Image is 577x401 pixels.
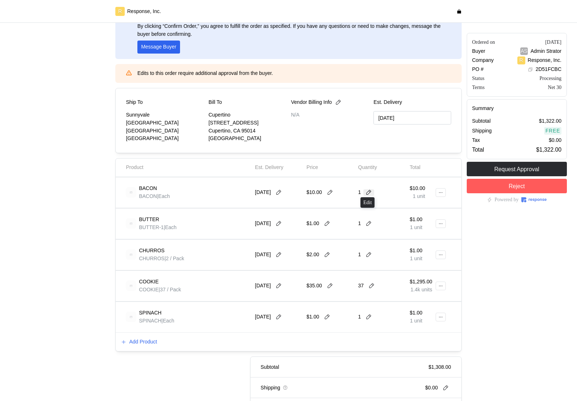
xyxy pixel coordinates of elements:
p: N/A [291,111,368,119]
p: Price [307,164,318,172]
img: svg%3e [126,280,136,291]
p: 1 [358,313,361,321]
div: Ordered on [472,38,495,46]
p: Buyer [472,47,486,55]
p: 37 [358,282,364,290]
span: SPINACH [139,318,161,324]
p: [GEOGRAPHIC_DATA] [126,119,203,127]
p: 1 unit [410,317,422,325]
p: 1 [358,189,361,197]
p: [DATE] [255,189,271,197]
img: svg%3e [126,312,136,322]
p: Total [472,145,484,154]
p: 1 unit [410,255,422,263]
p: $1,295.00 [410,278,432,286]
p: Total [410,164,420,172]
p: [STREET_ADDRESS] [209,119,286,127]
p: 2D51FCBC [535,66,561,73]
button: Reject [467,179,567,193]
input: MM/DD/YYYY [373,111,451,124]
p: $0.00 [425,384,438,392]
button: Add Product [121,338,157,346]
p: Subtotal [472,117,491,125]
div: Terms [472,84,485,91]
p: [DATE] [255,282,271,290]
p: Sunnyvale [126,111,203,119]
p: COOKIE [139,278,158,286]
p: Shipping [472,127,492,135]
p: $1.00 [307,220,319,228]
p: Cupertino [209,111,286,119]
p: $10.00 [410,185,425,193]
p: Free [546,127,560,135]
div: Status [472,75,484,82]
p: Add Product [129,338,157,346]
p: [GEOGRAPHIC_DATA] [209,135,286,143]
p: $1.00 [410,309,422,317]
img: svg%3e [126,218,136,229]
p: $1,308.00 [428,363,451,371]
span: BACON [139,193,157,199]
button: Message Buyer [137,41,180,54]
p: $2.00 [307,251,319,259]
p: PO # [472,66,484,73]
span: | 2 / Pack [164,256,184,261]
p: 1 [358,220,361,228]
p: 1 unit [410,224,422,232]
span: | Each [164,224,177,230]
span: | Each [157,193,170,199]
span: COOKIE [139,287,158,292]
span: | Each [162,318,175,324]
p: Shipping [261,384,281,392]
p: 1.4k units [410,286,432,294]
span: BUTTER-1 [139,224,163,230]
p: Request Approval [494,165,539,174]
img: Response Logo [521,197,547,202]
span: CHURROS [139,256,164,261]
p: Reject [509,182,525,191]
p: BUTTER [139,216,159,224]
p: 1 [358,251,361,259]
p: Est. Delivery [255,164,283,172]
p: AS [521,47,527,55]
p: Quantity [358,164,377,172]
p: $1.00 [410,247,422,255]
p: [DATE] [255,220,271,228]
p: $35.00 [307,282,322,290]
p: Tax [472,136,480,144]
span: | 37 / Pack [159,287,181,292]
div: Processing [539,75,561,82]
p: By clicking “Confirm Order,” you agree to fulfill the order as specified. If you have any questio... [137,22,451,38]
p: Vendor Billing Info [291,98,332,106]
p: R [520,56,523,64]
p: CHURROS [139,247,164,255]
p: $1.00 [410,216,422,224]
p: Est. Delivery [373,98,451,106]
p: $0.00 [549,136,561,144]
p: Cupertino, CA 95014 [209,127,286,135]
p: R [118,8,122,16]
p: BACON [139,185,157,193]
p: [GEOGRAPHIC_DATA] [126,135,203,143]
p: [DATE] [255,313,271,321]
p: Ship To [126,98,142,106]
p: Powered by [495,196,519,204]
h5: Summary [472,105,561,112]
p: Edits to this order require additional approval from the buyer. [137,69,451,77]
p: 1 unit [410,193,425,200]
p: Company [472,56,494,64]
p: $1.00 [307,313,319,321]
p: Bill To [209,98,222,106]
img: svg%3e [126,187,136,198]
p: Message Buyer [141,43,176,51]
p: $1,322.00 [536,145,561,154]
div: [DATE] [545,38,561,46]
img: svg%3e [126,249,136,260]
button: Request Approval [467,162,567,176]
p: $10.00 [307,189,322,197]
p: Subtotal [261,363,279,371]
p: [GEOGRAPHIC_DATA] [126,127,203,135]
p: Response, Inc. [127,8,161,16]
p: SPINACH [139,309,161,317]
p: Response, Inc. [528,56,561,64]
